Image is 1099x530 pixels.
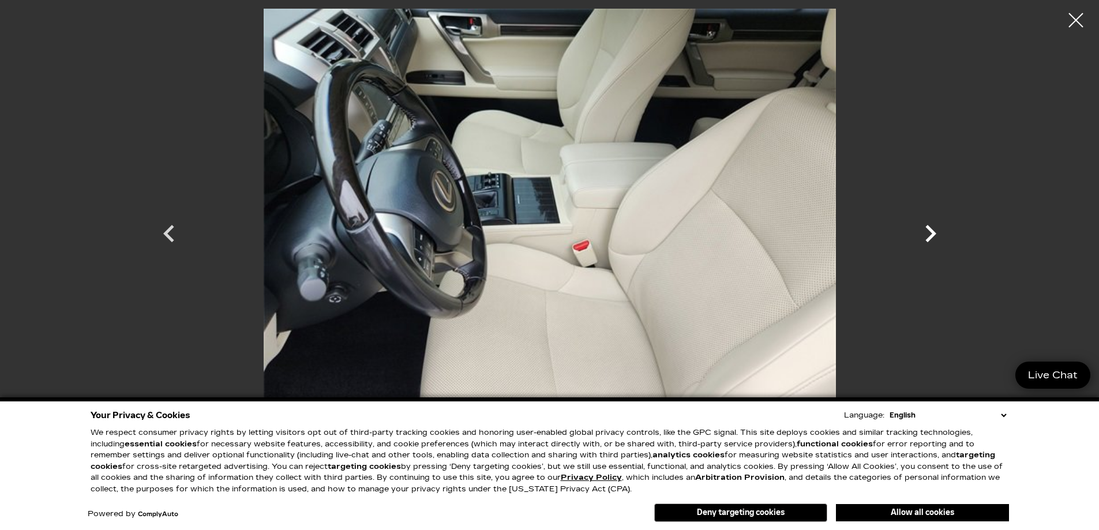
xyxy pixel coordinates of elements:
strong: targeting cookies [91,450,995,471]
strong: Arbitration Provision [695,473,785,482]
p: We respect consumer privacy rights by letting visitors opt out of third-party tracking cookies an... [91,427,1009,495]
button: Allow all cookies [836,504,1009,521]
img: Used 2020 White Lexus GX 460 Premium image 10 [204,9,896,438]
strong: functional cookies [797,439,873,449]
strong: targeting cookies [328,462,401,471]
div: Powered by [88,510,178,518]
a: Live Chat [1015,362,1090,389]
u: Privacy Policy [561,473,622,482]
span: Your Privacy & Cookies [91,407,190,423]
div: Next [913,211,948,262]
strong: analytics cookies [652,450,725,460]
strong: essential cookies [125,439,197,449]
button: Deny targeting cookies [654,503,827,522]
select: Language Select [887,409,1009,421]
span: Live Chat [1022,369,1083,382]
a: ComplyAuto [138,511,178,518]
div: Previous [152,211,186,262]
div: Language: [844,412,884,419]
